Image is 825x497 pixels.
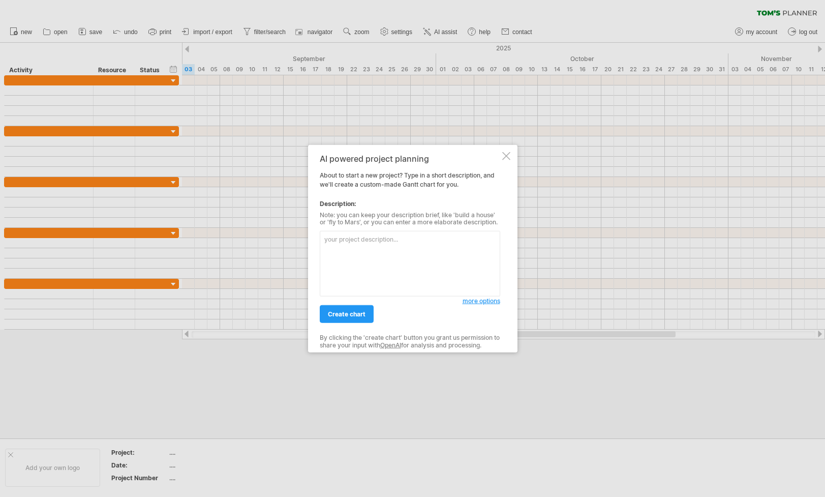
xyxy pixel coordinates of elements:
[320,211,500,226] div: Note: you can keep your description brief, like 'build a house' or 'fly to Mars', or you can ente...
[320,334,500,349] div: By clicking the 'create chart' button you grant us permission to share your input with for analys...
[463,297,500,306] a: more options
[463,297,500,305] span: more options
[320,154,500,163] div: AI powered project planning
[320,305,374,323] a: create chart
[328,310,365,318] span: create chart
[320,154,500,343] div: About to start a new project? Type in a short description, and we'll create a custom-made Gantt c...
[320,199,500,208] div: Description:
[380,341,401,348] a: OpenAI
